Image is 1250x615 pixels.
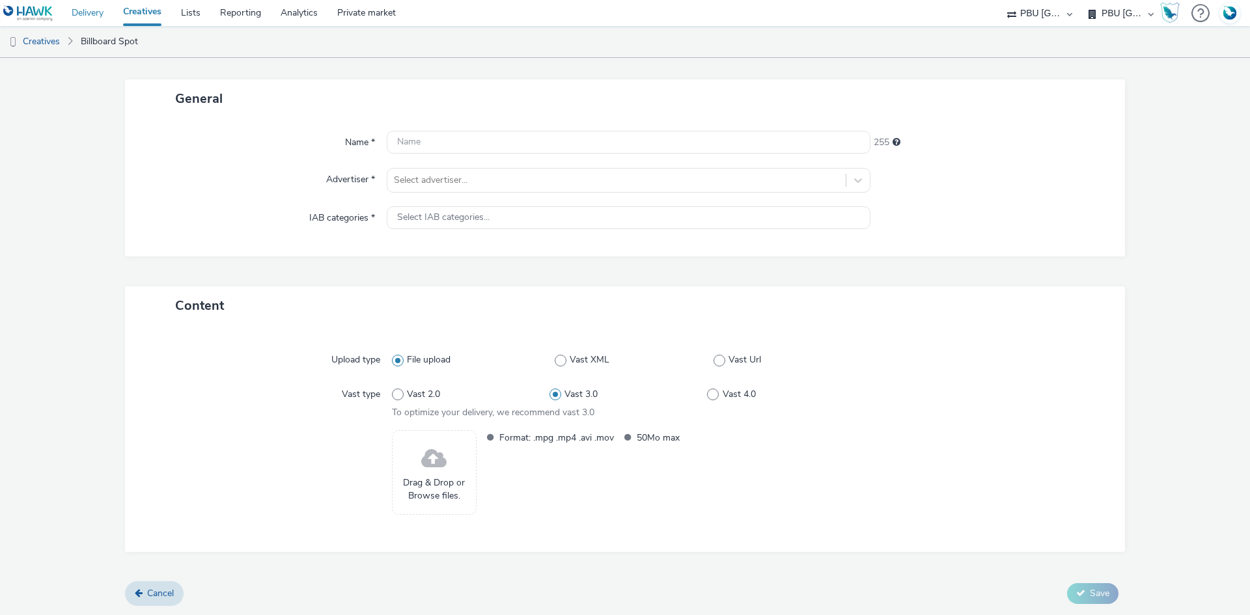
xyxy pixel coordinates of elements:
input: Name [387,131,870,154]
span: 255 [874,136,889,149]
span: Select IAB categories... [397,212,490,223]
a: Hawk Academy [1160,3,1185,23]
span: Save [1090,587,1109,599]
span: Content [175,297,224,314]
span: Vast Url [729,353,761,366]
span: 50Mo max [637,430,751,445]
span: Drag & Drop or Browse files. [399,476,469,503]
label: Vast type [337,383,385,401]
label: Advertiser * [321,168,380,186]
label: Upload type [326,348,385,366]
button: Save [1067,583,1118,604]
span: To optimize your delivery, we recommend vast 3.0 [392,406,594,418]
span: Cancel [147,587,174,599]
span: Vast 4.0 [723,388,756,401]
img: Hawk Academy [1160,3,1180,23]
span: General [175,90,223,107]
span: Vast XML [570,353,609,366]
span: Vast 3.0 [564,388,598,401]
span: Vast 2.0 [407,388,440,401]
div: Maximum 255 characters [893,136,900,149]
span: Format: .mpg .mp4 .avi .mov [499,430,614,445]
a: Billboard Spot [74,26,145,57]
img: dooh [7,36,20,49]
label: Name * [340,131,380,149]
span: File upload [407,353,451,366]
img: Account FR [1220,3,1240,23]
a: Cancel [125,581,184,606]
label: IAB categories * [304,206,380,225]
img: undefined Logo [3,5,53,21]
